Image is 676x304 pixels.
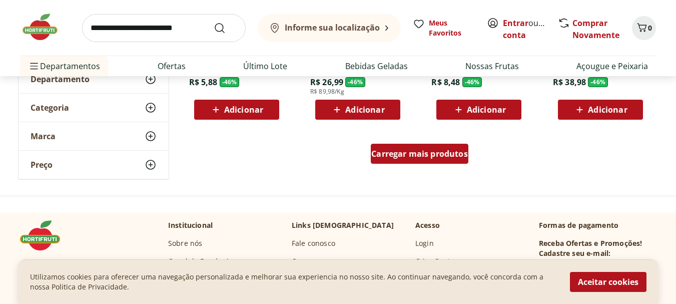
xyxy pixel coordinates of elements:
[19,65,169,93] button: Departamento
[189,77,218,88] span: R$ 5,88
[467,106,506,114] span: Adicionar
[315,100,400,120] button: Adicionar
[576,60,648,72] a: Açougue e Peixaria
[345,106,384,114] span: Adicionar
[371,150,468,158] span: Carregar mais produtos
[429,18,475,38] span: Meus Favoritos
[503,18,558,41] a: Criar conta
[431,77,460,88] span: R$ 8,48
[28,54,40,78] button: Menu
[19,151,169,179] button: Preço
[82,14,246,42] input: search
[20,12,70,42] img: Hortifruti
[31,74,90,84] span: Departamento
[570,272,646,292] button: Aceitar cookies
[503,17,547,41] span: ou
[539,248,610,258] h3: Cadastre seu e-mail:
[436,100,521,120] button: Adicionar
[415,220,440,230] p: Acesso
[168,220,213,230] p: Institucional
[539,238,642,248] h3: Receba Ofertas e Promoções!
[558,100,643,120] button: Adicionar
[31,160,53,170] span: Preço
[214,22,238,34] button: Submit Search
[310,88,344,96] span: R$ 89,98/Kg
[588,77,608,87] span: - 46 %
[345,60,408,72] a: Bebidas Geladas
[345,77,365,87] span: - 46 %
[465,60,519,72] a: Nossas Frutas
[158,60,186,72] a: Ofertas
[415,256,454,266] a: Criar Conta
[462,77,482,87] span: - 46 %
[285,22,380,33] b: Informe sua localização
[30,272,558,292] p: Utilizamos cookies para oferecer uma navegação personalizada e melhorar sua experiencia no nosso ...
[168,238,202,248] a: Sobre nós
[415,238,434,248] a: Login
[503,18,528,29] a: Entrar
[19,94,169,122] button: Categoria
[20,220,70,250] img: Hortifruti
[28,54,100,78] span: Departamentos
[632,16,656,40] button: Carrinho
[539,220,656,230] p: Formas de pagamento
[292,238,335,248] a: Fale conosco
[243,60,287,72] a: Último Lote
[553,77,586,88] span: R$ 38,98
[258,14,401,42] button: Informe sua localização
[19,122,169,150] button: Marca
[292,256,342,266] a: Como comprar
[31,103,69,113] span: Categoria
[220,77,240,87] span: - 46 %
[371,144,468,168] a: Carregar mais produtos
[572,18,619,41] a: Comprar Novamente
[648,23,652,33] span: 0
[31,131,56,141] span: Marca
[413,18,475,38] a: Meus Favoritos
[224,106,263,114] span: Adicionar
[292,220,394,230] p: Links [DEMOGRAPHIC_DATA]
[168,256,237,266] a: Canal de Denúncias
[194,100,279,120] button: Adicionar
[310,77,343,88] span: R$ 26,99
[588,106,627,114] span: Adicionar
